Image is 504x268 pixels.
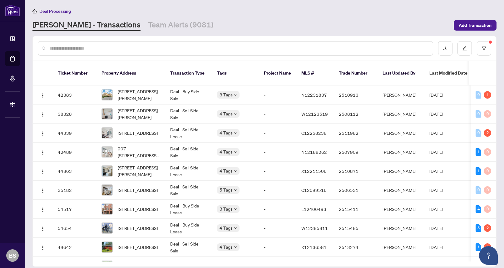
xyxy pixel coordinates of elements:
button: Logo [38,166,48,176]
div: 2 [484,224,491,232]
td: Deal - Sell Side Lease [165,124,212,143]
img: thumbnail-img [102,90,112,100]
th: Last Modified Date [424,61,481,85]
span: [DATE] [429,111,443,117]
td: Deal - Sell Side Sale [165,105,212,124]
td: - [259,105,296,124]
div: 0 [484,110,491,118]
span: 4 Tags [220,110,233,117]
td: 2515485 [334,219,378,238]
td: - [259,181,296,200]
span: [STREET_ADDRESS] [118,225,158,231]
td: 49642 [53,238,96,257]
span: [DATE] [429,187,443,193]
div: 1 [484,91,491,99]
button: Logo [38,223,48,233]
span: 3 Tags [220,205,233,212]
td: 2515411 [334,200,378,219]
td: 42383 [53,85,96,105]
td: [PERSON_NAME] [378,105,424,124]
span: down [234,188,237,192]
img: thumbnail-img [102,109,112,119]
div: 0 [484,186,491,194]
span: down [234,93,237,96]
td: 2507909 [334,143,378,162]
div: 0 [484,167,491,175]
img: Logo [40,169,45,174]
td: - [259,219,296,238]
div: 0 [476,129,481,137]
span: N12188262 [301,149,327,155]
span: edit [462,46,467,51]
div: 0 [476,186,481,194]
th: Ticket Number [53,61,96,85]
div: 4 [476,205,481,213]
span: Deal Processing [39,8,71,14]
span: [STREET_ADDRESS][PERSON_NAME] [118,107,160,121]
span: [STREET_ADDRESS][PERSON_NAME][PERSON_NAME] [118,164,160,178]
td: 2511982 [334,124,378,143]
div: 0 [484,205,491,213]
td: Deal - Buy Side Sale [165,85,212,105]
td: [PERSON_NAME] [378,124,424,143]
span: 4 Tags [220,148,233,155]
span: C12258238 [301,130,327,136]
td: 2508112 [334,105,378,124]
span: [DATE] [429,206,443,212]
button: Logo [38,109,48,119]
button: Logo [38,90,48,100]
th: Transaction Type [165,61,212,85]
span: Add Transaction [459,20,492,30]
td: [PERSON_NAME] [378,85,424,105]
span: down [234,207,237,211]
button: filter [477,41,491,56]
img: thumbnail-img [102,204,112,214]
span: [STREET_ADDRESS] [118,129,158,136]
span: C12099516 [301,187,327,193]
img: thumbnail-img [102,242,112,252]
span: N12231837 [301,92,327,98]
span: down [234,227,237,230]
img: Logo [40,188,45,193]
img: Logo [40,245,45,250]
span: [DATE] [429,244,443,250]
span: Last Modified Date [429,70,467,76]
span: down [234,169,237,173]
td: Deal - Sell Side Sale [165,181,212,200]
div: 1 [476,167,481,175]
button: Logo [38,185,48,195]
td: [PERSON_NAME] [378,181,424,200]
th: Trade Number [334,61,378,85]
img: Logo [40,207,45,212]
td: Deal - Buy Side Lease [165,219,212,238]
td: 2513274 [334,238,378,257]
td: - [259,143,296,162]
td: 42489 [53,143,96,162]
a: Team Alerts (9081) [148,20,214,31]
td: Deal - Sell Side Sale [165,143,212,162]
span: home [32,9,37,13]
div: 5 [476,224,481,232]
td: 44339 [53,124,96,143]
span: X12136581 [301,244,327,250]
img: Logo [40,150,45,155]
td: - [259,200,296,219]
span: 4 Tags [220,243,233,251]
span: W12123519 [301,111,328,117]
button: Add Transaction [454,20,497,31]
img: thumbnail-img [102,166,112,176]
td: 54654 [53,219,96,238]
img: thumbnail-img [102,147,112,157]
span: filter [482,46,486,51]
div: 0 [484,148,491,156]
img: thumbnail-img [102,185,112,195]
div: 1 [476,148,481,156]
span: [STREET_ADDRESS][PERSON_NAME] [118,88,160,102]
span: W12385811 [301,225,328,231]
th: MLS # [296,61,334,85]
img: thumbnail-img [102,223,112,233]
span: 4 Tags [220,129,233,136]
span: [DATE] [429,149,443,155]
td: Deal - Sell Side Lease [165,162,212,181]
span: X12211506 [301,168,327,174]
